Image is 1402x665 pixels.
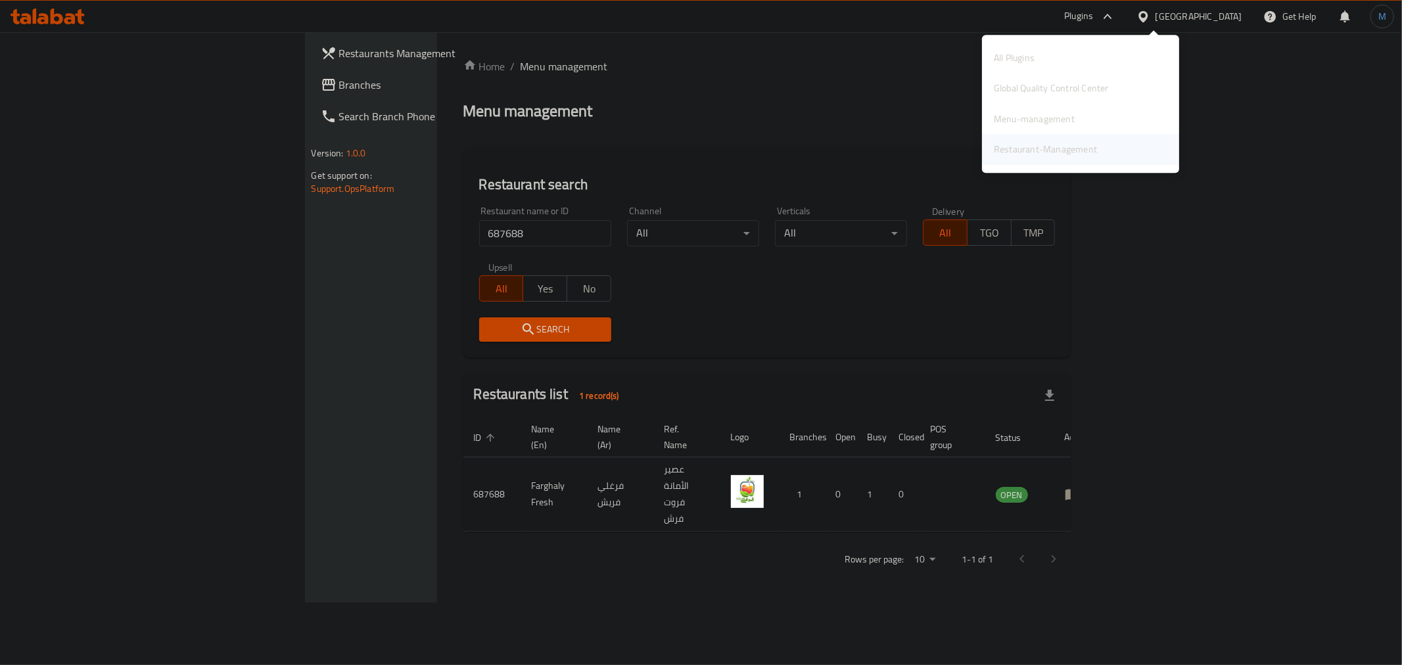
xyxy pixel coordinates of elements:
[931,421,970,453] span: POS group
[962,551,993,568] p: 1-1 of 1
[826,457,857,532] td: 0
[1156,9,1242,24] div: [GEOGRAPHIC_DATA]
[932,206,965,216] label: Delivery
[1064,9,1093,24] div: Plugins
[463,101,593,122] h2: Menu management
[521,58,608,74] span: Menu management
[339,45,528,61] span: Restaurants Management
[528,279,562,298] span: Yes
[720,417,780,457] th: Logo
[996,430,1039,446] span: Status
[731,475,764,508] img: Farghaly Fresh
[996,488,1028,503] span: OPEN
[572,279,606,298] span: No
[571,385,627,406] div: Total records count
[1065,486,1089,502] div: Menu
[479,275,524,302] button: All
[1017,223,1050,242] span: TMP
[857,457,889,532] td: 1
[588,457,654,532] td: فرغلي فريش
[463,58,1071,74] nav: breadcrumb
[994,51,1035,65] div: All Plugins
[994,81,1109,96] div: Global Quality Control Center
[973,223,1006,242] span: TGO
[485,279,519,298] span: All
[1011,219,1056,246] button: TMP
[479,317,611,342] button: Search
[598,421,638,453] span: Name (Ar)
[310,69,539,101] a: Branches
[312,167,372,184] span: Get support on:
[889,417,920,457] th: Closed
[339,108,528,124] span: Search Branch Phone
[665,421,705,453] span: Ref. Name
[780,417,826,457] th: Branches
[845,551,904,568] p: Rows per page:
[857,417,889,457] th: Busy
[523,275,567,302] button: Yes
[479,175,1056,195] h2: Restaurant search
[1054,417,1100,457] th: Action
[567,275,611,302] button: No
[488,262,513,271] label: Upsell
[532,421,572,453] span: Name (En)
[967,219,1012,246] button: TGO
[474,430,499,446] span: ID
[310,101,539,132] a: Search Branch Phone
[312,180,395,197] a: Support.OpsPlatform
[994,112,1075,126] div: Menu-management
[654,457,720,532] td: عصير الأمانة فروت فرش
[339,77,528,93] span: Branches
[346,145,366,162] span: 1.0.0
[923,219,968,246] button: All
[775,220,907,246] div: All
[627,220,759,246] div: All
[889,457,920,532] td: 0
[780,457,826,532] td: 1
[1034,380,1065,411] div: Export file
[521,457,588,532] td: Farghaly Fresh
[571,390,627,402] span: 1 record(s)
[826,417,857,457] th: Open
[490,321,601,338] span: Search
[463,417,1100,532] table: enhanced table
[479,220,611,246] input: Search for restaurant name or ID..
[1378,9,1386,24] span: M
[474,384,627,406] h2: Restaurants list
[310,37,539,69] a: Restaurants Management
[929,223,962,242] span: All
[312,145,344,162] span: Version:
[994,143,1097,157] div: Restaurant-Management
[909,550,941,570] div: Rows per page:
